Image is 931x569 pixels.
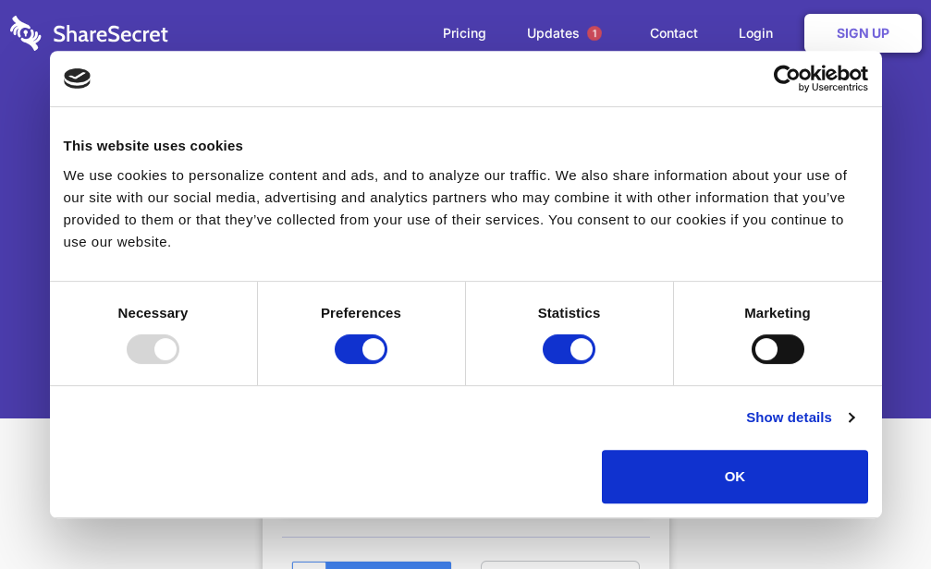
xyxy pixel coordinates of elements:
a: Contact [631,5,717,62]
span: 1 [587,26,602,41]
a: Login [720,5,801,62]
strong: Necessary [118,305,189,321]
strong: Preferences [321,305,401,321]
img: logo-wordmark-white-trans-d4663122ce5f474addd5e946df7df03e33cb6a1c49d2221995e7729f52c070b2.svg [10,16,168,51]
a: Show details [746,406,853,429]
a: Sign Up [804,14,922,53]
div: This website uses cookies [64,135,868,157]
div: We use cookies to personalize content and ads, and to analyze our traffic. We also share informat... [64,164,868,253]
strong: Statistics [538,305,601,321]
a: Pricing [424,5,505,62]
img: logo [64,68,92,89]
a: Usercentrics Cookiebot - opens in a new window [706,65,868,92]
strong: Marketing [744,305,811,321]
button: OK [602,450,867,503]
